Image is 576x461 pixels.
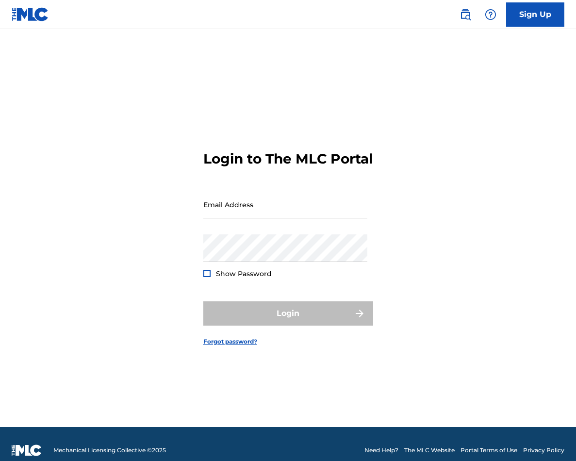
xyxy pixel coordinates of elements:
img: MLC Logo [12,7,49,21]
a: Portal Terms of Use [461,446,517,455]
a: Forgot password? [203,337,257,346]
img: logo [12,445,42,456]
span: Show Password [216,269,272,278]
a: The MLC Website [404,446,455,455]
a: Privacy Policy [523,446,564,455]
a: Public Search [456,5,475,24]
a: Need Help? [364,446,398,455]
span: Mechanical Licensing Collective © 2025 [53,446,166,455]
div: Help [481,5,500,24]
img: help [485,9,496,20]
iframe: Chat Widget [527,414,576,461]
a: Sign Up [506,2,564,27]
img: search [460,9,471,20]
h3: Login to The MLC Portal [203,150,373,167]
